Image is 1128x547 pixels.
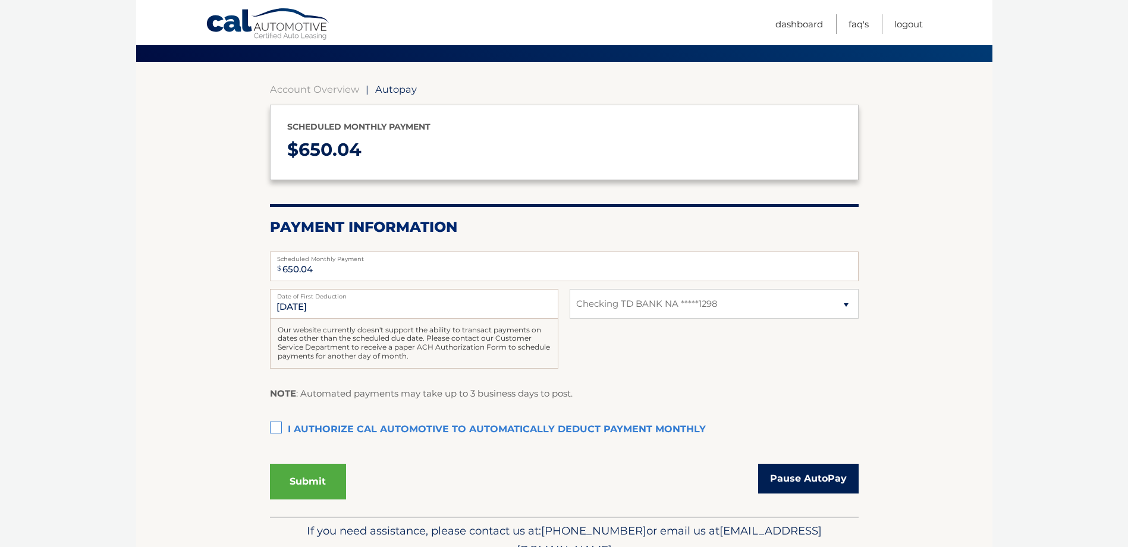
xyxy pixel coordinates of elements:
[270,252,859,261] label: Scheduled Monthly Payment
[270,289,558,319] input: Payment Date
[366,83,369,95] span: |
[274,255,285,282] span: $
[270,386,573,401] p: : Automated payments may take up to 3 business days to post.
[775,14,823,34] a: Dashboard
[270,252,859,281] input: Payment Amount
[206,8,331,42] a: Cal Automotive
[758,464,859,493] a: Pause AutoPay
[375,83,417,95] span: Autopay
[270,464,346,499] button: Submit
[270,418,859,442] label: I authorize cal automotive to automatically deduct payment monthly
[270,388,296,399] strong: NOTE
[299,139,362,161] span: 650.04
[270,319,558,369] div: Our website currently doesn't support the ability to transact payments on dates other than the sc...
[270,289,558,298] label: Date of First Deduction
[270,218,859,236] h2: Payment Information
[287,120,841,134] p: Scheduled monthly payment
[541,524,646,537] span: [PHONE_NUMBER]
[287,134,841,166] p: $
[270,83,359,95] a: Account Overview
[894,14,923,34] a: Logout
[849,14,869,34] a: FAQ's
